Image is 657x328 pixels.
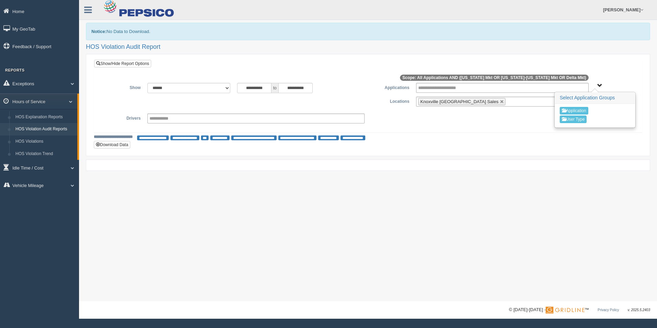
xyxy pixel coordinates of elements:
h2: HOS Violation Audit Report [86,44,650,51]
a: HOS Violations [12,135,77,148]
a: Show/Hide Report Options [94,60,151,67]
div: © [DATE]-[DATE] - ™ [509,306,650,314]
span: Scope: All Applications AND ([US_STATE] Mkt OR [US_STATE]-[US_STATE] Mkt OR Delta Mkt) [400,75,589,81]
label: Drivers [99,113,144,122]
h3: Select Application Groups [555,92,635,103]
button: User Type [560,116,587,123]
a: HOS Violation Audit Reports [12,123,77,135]
a: HOS Violation Trend [12,148,77,160]
img: Gridline [546,307,584,314]
label: Locations [368,97,413,105]
a: Privacy Policy [598,308,619,312]
b: Notice: [91,29,107,34]
a: HOS Explanation Reports [12,111,77,123]
label: Applications [368,83,413,91]
span: Knoxville [GEOGRAPHIC_DATA] Sales [420,99,498,104]
span: v. 2025.5.2403 [628,308,650,312]
label: Show [99,83,144,91]
div: No Data to Download. [86,23,650,40]
button: Download Data [94,141,130,149]
button: Application [560,107,588,114]
span: to [271,83,278,93]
